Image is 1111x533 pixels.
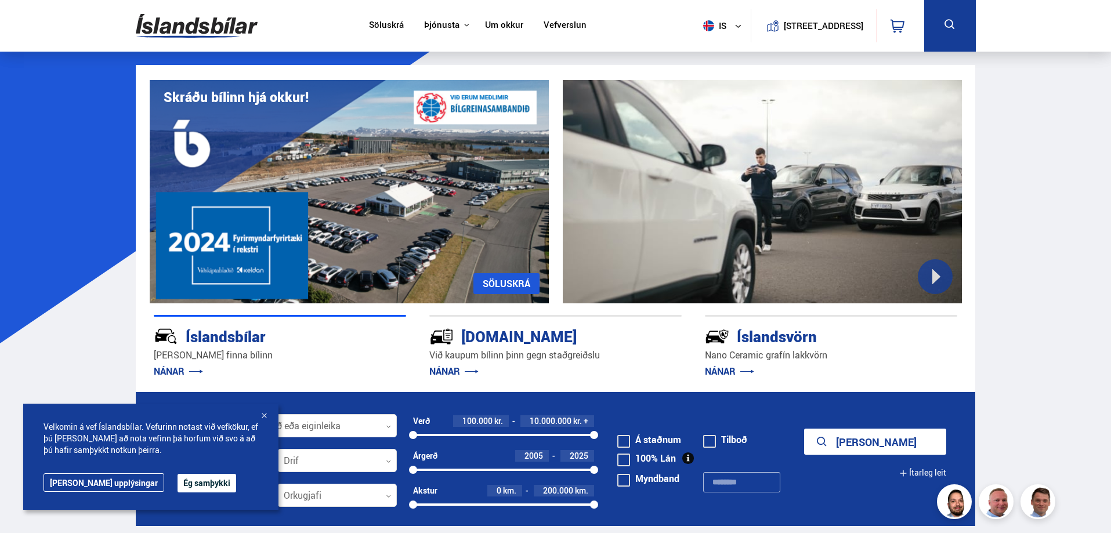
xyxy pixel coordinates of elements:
[703,435,747,444] label: Tilboð
[154,324,178,349] img: JRvxyua_JYH6wB4c.svg
[413,416,430,426] div: Verð
[699,20,728,31] span: is
[1022,486,1057,521] img: FbJEzSuNWCJXmdc-.webp
[44,473,164,492] a: [PERSON_NAME] upplýsingar
[617,474,679,483] label: Myndband
[703,20,714,31] img: svg+xml;base64,PHN2ZyB4bWxucz0iaHR0cDovL3d3dy53My5vcmcvMjAwMC9zdmciIHdpZHRoPSI1MTIiIGhlaWdodD0iNT...
[494,416,503,426] span: kr.
[804,429,946,455] button: [PERSON_NAME]
[44,421,258,456] span: Velkomin á vef Íslandsbílar. Vefurinn notast við vefkökur, ef þú [PERSON_NAME] að nota vefinn þá ...
[524,450,543,461] span: 2005
[485,20,523,32] a: Um okkur
[413,451,437,461] div: Árgerð
[503,486,516,495] span: km.
[617,435,681,444] label: Á staðnum
[150,80,549,303] img: eKx6w-_Home_640_.png
[939,486,974,521] img: nhp88E3Fdnt1Opn2.png
[544,20,587,32] a: Vefverslun
[705,325,916,346] div: Íslandsvörn
[136,7,258,45] img: G0Ugv5HjCgRt.svg
[699,9,751,43] button: is
[429,325,640,346] div: [DOMAIN_NAME]
[462,415,493,426] span: 100.000
[178,474,236,492] button: Ég samþykki
[530,415,571,426] span: 10.000.000
[429,365,479,378] a: NÁNAR
[413,486,437,495] div: Akstur
[788,21,859,31] button: [STREET_ADDRESS]
[543,485,573,496] span: 200.000
[497,485,501,496] span: 0
[705,349,957,362] p: Nano Ceramic grafín lakkvörn
[705,324,729,349] img: -Svtn6bYgwAsiwNX.svg
[584,416,588,426] span: +
[573,416,582,426] span: kr.
[575,486,588,495] span: km.
[980,486,1015,521] img: siFngHWaQ9KaOqBr.png
[424,20,459,31] button: Þjónusta
[164,89,309,105] h1: Skráðu bílinn hjá okkur!
[705,365,754,378] a: NÁNAR
[757,9,870,42] a: [STREET_ADDRESS]
[570,450,588,461] span: 2025
[154,325,365,346] div: Íslandsbílar
[369,20,404,32] a: Söluskrá
[429,349,682,362] p: Við kaupum bílinn þinn gegn staðgreiðslu
[429,324,454,349] img: tr5P-W3DuiFaO7aO.svg
[899,460,946,486] button: Ítarleg leit
[473,273,540,294] a: SÖLUSKRÁ
[154,349,406,362] p: [PERSON_NAME] finna bílinn
[617,454,676,463] label: 100% Lán
[154,365,203,378] a: NÁNAR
